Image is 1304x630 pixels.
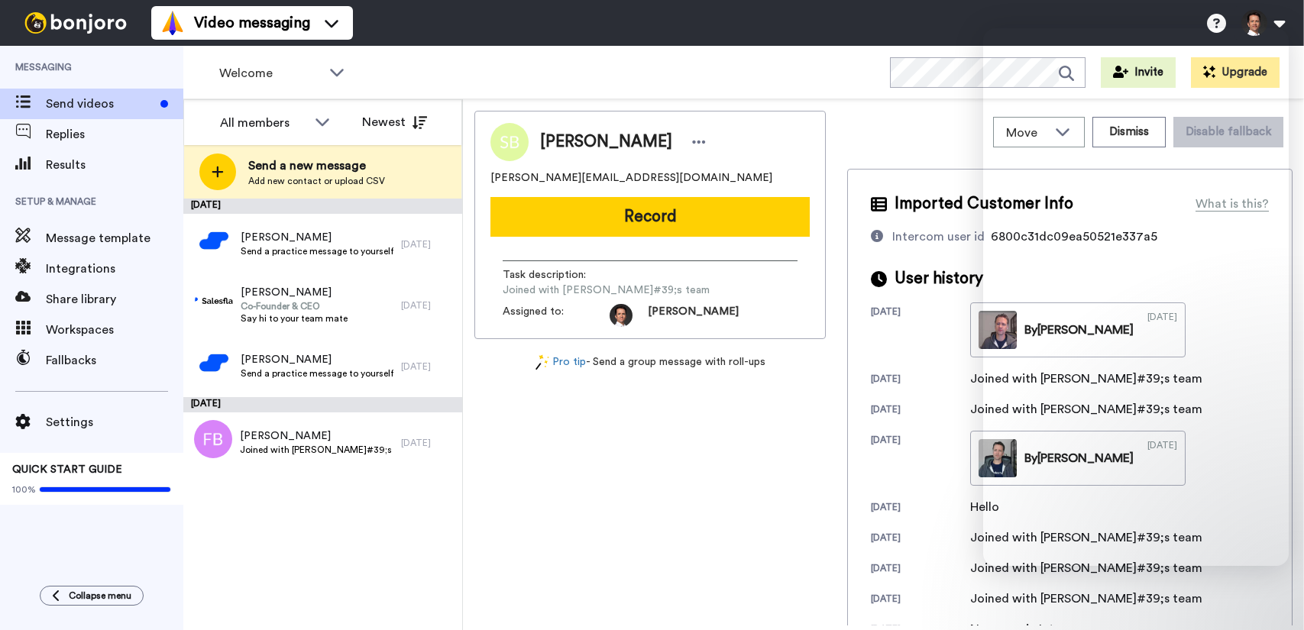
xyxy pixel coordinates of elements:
[970,400,1202,418] div: Joined with [PERSON_NAME]#39;s team
[490,197,810,237] button: Record
[195,344,233,382] img: 0a0cc1f7-fbbf-4760-9177-14bc26de692a.png
[474,354,826,370] div: - Send a group message with roll-ups
[503,304,610,327] span: Assigned to:
[503,267,610,283] span: Task description :
[18,12,133,34] img: bj-logo-header-white.svg
[46,156,183,174] span: Results
[892,228,985,246] div: Intercom user id
[40,586,144,606] button: Collapse menu
[490,123,529,161] img: Image of Sarah Bax
[248,175,385,187] span: Add new contact or upload CSV
[970,590,1202,608] div: Joined with [PERSON_NAME]#39;s team
[536,354,549,370] img: magic-wand.svg
[401,299,455,312] div: [DATE]
[871,593,970,608] div: [DATE]
[401,238,455,250] div: [DATE]
[12,464,122,475] span: QUICK START GUIDE
[241,367,393,380] span: Send a practice message to yourself
[970,528,1202,547] div: Joined with [PERSON_NAME]#39;s team
[1252,578,1289,615] iframe: Intercom live chat
[12,483,36,496] span: 100%
[871,501,970,516] div: [DATE]
[871,531,970,547] div: [DATE]
[220,114,307,132] div: All members
[241,285,348,300] span: [PERSON_NAME]
[970,370,1202,388] div: Joined with [PERSON_NAME]#39;s team
[970,559,1202,577] div: Joined with [PERSON_NAME]#39;s team
[970,302,1186,357] a: By[PERSON_NAME][DATE]
[240,428,393,444] span: [PERSON_NAME]
[871,434,970,486] div: [DATE]
[46,321,183,339] span: Workspaces
[46,95,154,113] span: Send videos
[194,420,232,458] img: fb.png
[183,397,462,412] div: [DATE]
[241,352,393,367] span: [PERSON_NAME]
[46,260,183,278] span: Integrations
[241,245,393,257] span: Send a practice message to yourself
[46,290,183,309] span: Share library
[979,439,1017,477] img: d629ba1e-6ac4-4513-9551-a4895c781388-thumb.jpg
[46,229,183,247] span: Message template
[183,199,462,214] div: [DATE]
[983,28,1289,566] iframe: Intercom live chat
[979,311,1017,349] img: 9391fff1-bf02-41c2-8a2f-856285bfcf61-thumb.jpg
[536,354,586,370] a: Pro tip
[219,64,322,82] span: Welcome
[241,312,348,325] span: Say hi to your team mate
[970,431,1186,486] a: By[PERSON_NAME][DATE]
[46,351,183,370] span: Fallbacks
[46,125,183,144] span: Replies
[871,403,970,418] div: [DATE]
[871,562,970,577] div: [DATE]
[895,192,1073,215] span: Imported Customer Info
[241,230,393,245] span: [PERSON_NAME]
[195,283,233,321] img: b46bb965-4e23-4ed9-af25-8a5ad06f61ca.png
[46,413,183,431] span: Settings
[241,300,348,312] span: Co-Founder & CEO
[401,360,455,373] div: [DATE]
[540,131,672,153] span: [PERSON_NAME]
[895,267,983,290] span: User history
[503,283,710,298] span: Joined with [PERSON_NAME]#39;s team
[871,373,970,388] div: [DATE]
[195,221,233,260] img: 25a09ee6-65ca-4dac-8c5d-155c1396d08a.png
[490,170,772,186] span: [PERSON_NAME][EMAIL_ADDRESS][DOMAIN_NAME]
[248,157,385,175] span: Send a new message
[194,12,310,34] span: Video messaging
[970,498,1047,516] div: Hello
[648,304,739,327] span: [PERSON_NAME]
[69,590,131,602] span: Collapse menu
[160,11,185,35] img: vm-color.svg
[240,444,393,456] span: Joined with [PERSON_NAME]#39;s team
[610,304,633,327] img: photo.jpg
[871,305,970,357] div: [DATE]
[401,437,455,449] div: [DATE]
[351,107,438,137] button: Newest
